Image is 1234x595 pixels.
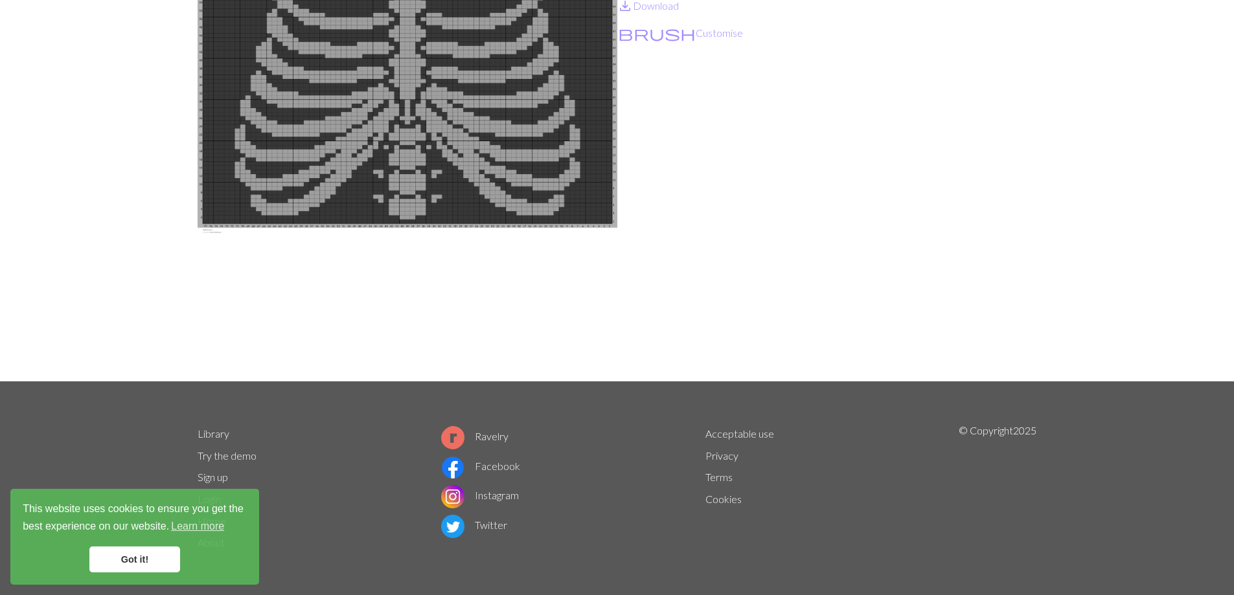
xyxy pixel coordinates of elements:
[959,423,1036,554] p: © Copyright 2025
[198,427,229,440] a: Library
[169,517,226,536] a: learn more about cookies
[10,489,259,585] div: cookieconsent
[441,485,464,508] img: Instagram logo
[441,519,507,531] a: Twitter
[441,456,464,479] img: Facebook logo
[705,493,742,505] a: Cookies
[617,25,744,41] button: CustomiseCustomise
[441,489,519,501] a: Instagram
[198,471,228,483] a: Sign up
[618,24,696,42] span: brush
[705,427,774,440] a: Acceptable use
[441,515,464,538] img: Twitter logo
[441,430,508,442] a: Ravelry
[23,501,247,536] span: This website uses cookies to ensure you get the best experience on our website.
[618,25,696,41] i: Customise
[441,426,464,449] img: Ravelry logo
[198,449,257,462] a: Try the demo
[89,546,180,572] a: dismiss cookie message
[441,460,520,472] a: Facebook
[705,449,738,462] a: Privacy
[705,471,733,483] a: Terms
